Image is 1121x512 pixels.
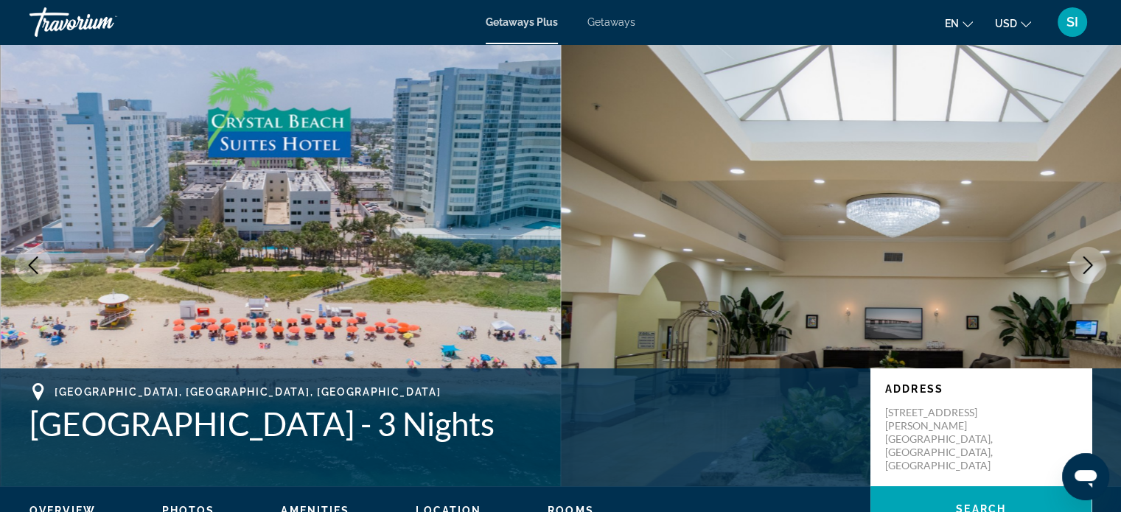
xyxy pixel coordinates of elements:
[29,3,177,41] a: Travorium
[1062,453,1109,500] iframe: Button to launch messaging window
[945,13,973,34] button: Change language
[55,386,441,398] span: [GEOGRAPHIC_DATA], [GEOGRAPHIC_DATA], [GEOGRAPHIC_DATA]
[587,16,635,28] a: Getaways
[995,13,1031,34] button: Change currency
[1053,7,1092,38] button: User Menu
[995,18,1017,29] span: USD
[1066,15,1078,29] span: SI
[885,406,1003,472] p: [STREET_ADDRESS][PERSON_NAME] [GEOGRAPHIC_DATA], [GEOGRAPHIC_DATA], [GEOGRAPHIC_DATA]
[486,16,558,28] a: Getaways Plus
[29,404,856,443] h1: [GEOGRAPHIC_DATA] - 3 Nights
[885,383,1077,395] p: Address
[1069,247,1106,284] button: Next image
[15,247,52,284] button: Previous image
[945,18,959,29] span: en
